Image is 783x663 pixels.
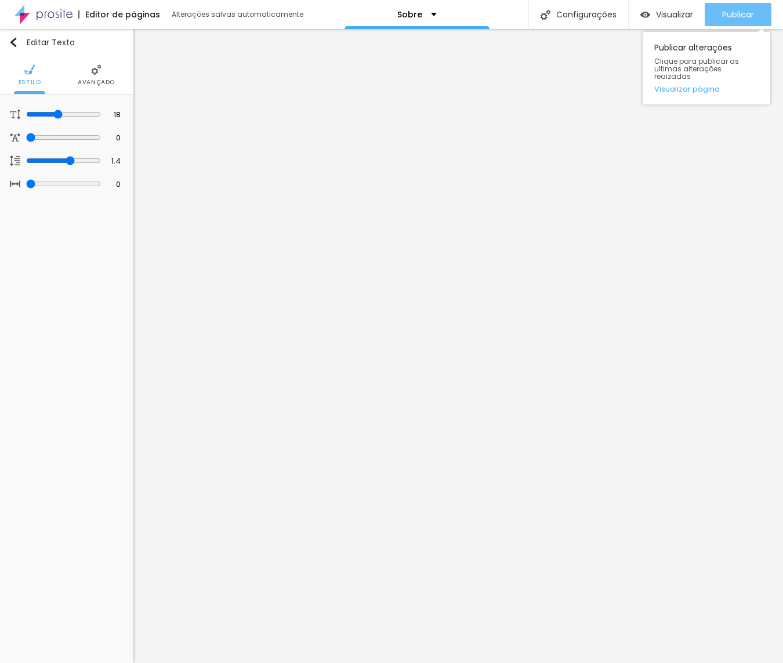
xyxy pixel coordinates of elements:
[640,10,650,20] img: view-1.svg
[24,64,35,75] img: Icone
[78,10,160,19] div: Editor de páginas
[629,3,705,26] button: Visualizar
[9,38,75,47] div: Editar Texto
[19,79,41,85] span: Estilo
[91,64,101,75] img: Icone
[78,79,115,85] span: Avançado
[654,85,759,93] a: Visualizar página
[9,38,18,47] img: Icone
[133,29,783,663] iframe: Editor
[172,11,305,18] div: Alterações salvas automaticamente
[10,179,20,189] img: Icone
[10,155,20,166] img: Icone
[397,10,422,19] p: Sobre
[10,109,20,119] img: Icone
[541,10,550,20] img: Icone
[705,3,771,26] button: Publicar
[656,10,693,19] span: Visualizar
[10,132,20,143] img: Icone
[643,32,770,104] div: Publicar alterações
[654,57,759,81] span: Clique para publicar as ultimas alterações reaizadas
[722,10,754,19] span: Publicar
